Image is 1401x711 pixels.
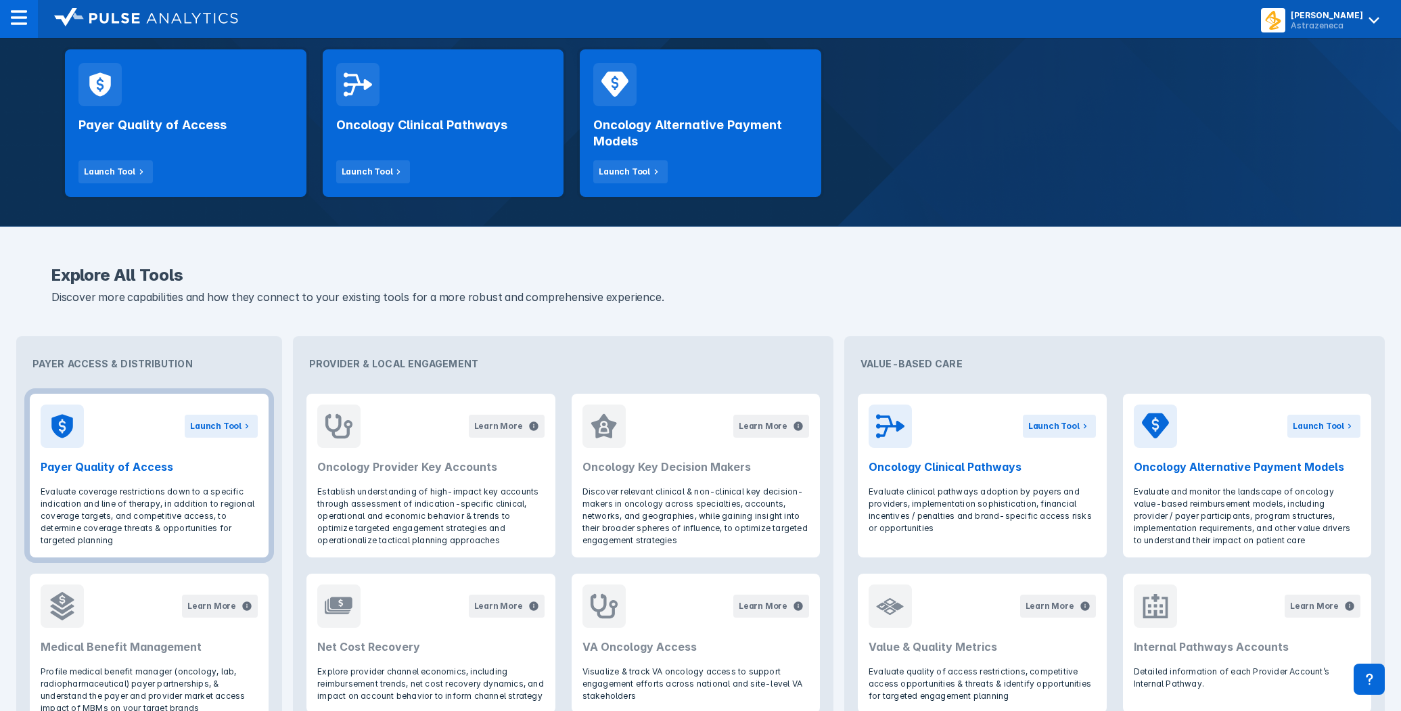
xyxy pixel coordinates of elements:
[1264,11,1283,30] img: menu button
[1354,664,1385,695] div: Contact Support
[54,8,238,27] img: logo
[739,600,787,612] div: Learn More
[850,342,1379,386] div: Value-Based Care
[187,600,236,612] div: Learn More
[342,166,393,178] div: Launch Tool
[41,486,258,547] p: Evaluate coverage restrictions down to a specific indication and line of therapy, in addition to ...
[1028,420,1080,432] div: Launch Tool
[733,415,809,438] button: Learn More
[1026,600,1074,612] div: Learn More
[1290,600,1339,612] div: Learn More
[869,639,1095,655] h2: Value & Quality Metrics
[1293,420,1344,432] div: Launch Tool
[190,420,242,432] div: Launch Tool
[317,639,544,655] h2: Net Cost Recovery
[51,267,1350,283] h2: Explore All Tools
[469,415,545,438] button: Learn More
[317,666,544,702] p: Explore provider channel economics, including reimbursement trends, net cost recovery dynamics, a...
[1291,20,1363,30] div: Astrazeneca
[11,9,27,26] img: menu--horizontal.svg
[582,639,809,655] h2: VA Oncology Access
[1134,486,1360,547] p: Evaluate and monitor the landscape of oncology value-based reimbursement models, including provid...
[1134,459,1360,475] h2: Oncology Alternative Payment Models
[185,415,258,438] button: Launch Tool
[38,8,238,30] a: logo
[22,342,277,386] div: Payer Access & Distribution
[84,166,135,178] div: Launch Tool
[298,342,828,386] div: Provider & Local Engagement
[182,595,258,618] button: Learn More
[1020,595,1096,618] button: Learn More
[1287,415,1360,438] button: Launch Tool
[1134,639,1360,655] h2: Internal Pathways Accounts
[1134,666,1360,690] p: Detailed information of each Provider Account’s Internal Pathway.
[323,49,564,197] a: Oncology Clinical PathwaysLaunch Tool
[580,49,821,197] a: Oncology Alternative Payment ModelsLaunch Tool
[1291,10,1363,20] div: [PERSON_NAME]
[65,49,306,197] a: Payer Quality of AccessLaunch Tool
[336,160,411,183] button: Launch Tool
[1023,415,1096,438] button: Launch Tool
[869,459,1095,475] h2: Oncology Clinical Pathways
[474,600,523,612] div: Learn More
[582,666,809,702] p: Visualize & track VA oncology access to support engagement efforts across national and site-level...
[317,459,544,475] h2: Oncology Provider Key Accounts
[582,486,809,547] p: Discover relevant clinical & non-clinical key decision-makers in oncology across specialties, acc...
[582,459,809,475] h2: Oncology Key Decision Makers
[593,160,668,183] button: Launch Tool
[599,166,650,178] div: Launch Tool
[41,459,258,475] h2: Payer Quality of Access
[41,639,258,655] h2: Medical Benefit Management
[317,486,544,547] p: Establish understanding of high-impact key accounts through assessment of indication-specific cli...
[869,666,1095,702] p: Evaluate quality of access restrictions, competitive access opportunities & threats & identify op...
[1285,595,1360,618] button: Learn More
[336,117,507,133] h2: Oncology Clinical Pathways
[51,289,1350,306] p: Discover more capabilities and how they connect to your existing tools for a more robust and comp...
[593,117,808,150] h2: Oncology Alternative Payment Models
[869,486,1095,534] p: Evaluate clinical pathways adoption by payers and providers, implementation sophistication, finan...
[469,595,545,618] button: Learn More
[78,117,227,133] h2: Payer Quality of Access
[733,595,809,618] button: Learn More
[78,160,153,183] button: Launch Tool
[739,420,787,432] div: Learn More
[474,420,523,432] div: Learn More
